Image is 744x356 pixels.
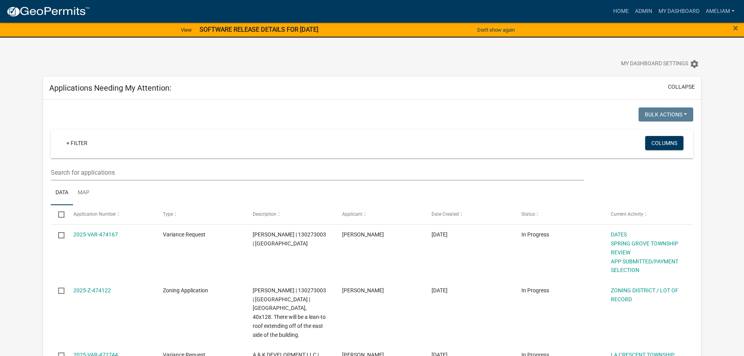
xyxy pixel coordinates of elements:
datatable-header-cell: Applicant [335,205,424,224]
span: Type [163,211,173,217]
datatable-header-cell: Current Activity [603,205,693,224]
span: In Progress [521,231,549,238]
a: APP SUBMITTED/PAYMENT SELECTION [611,258,678,274]
datatable-header-cell: Status [514,205,603,224]
span: Michelle Burt [342,231,384,238]
a: Data [51,181,73,206]
span: Zoning Application [163,287,208,293]
a: View [178,23,195,36]
span: × [733,23,738,34]
button: Columns [645,136,683,150]
button: Bulk Actions [639,107,693,122]
i: settings [690,59,699,69]
a: DATES [611,231,627,238]
span: Variance Request [163,231,205,238]
span: My Dashboard Settings [621,59,688,69]
datatable-header-cell: Application Number [66,205,155,224]
span: In Progress [521,287,549,293]
span: Date Created [432,211,459,217]
strong: SOFTWARE RELEASE DETAILS FOR [DATE] [200,26,318,33]
button: Don't show again [474,23,518,36]
span: 09/05/2025 [432,231,448,238]
datatable-header-cell: Type [155,205,245,224]
span: Description [253,211,277,217]
datatable-header-cell: Date Created [424,205,514,224]
button: Close [733,23,738,33]
span: Michelle Burt [342,287,384,293]
datatable-header-cell: Description [245,205,334,224]
a: 2025-VAR-474167 [73,231,118,238]
a: ZONING DISTRICT / LOT OF RECORD [611,287,678,302]
a: Home [610,4,632,19]
button: collapse [668,83,695,91]
a: SPRING GROVE TOWNSHIP REVIEW [611,240,678,256]
span: Current Activity [611,211,643,217]
a: Admin [632,4,655,19]
button: My Dashboard Settingssettings [615,56,705,72]
span: TROYER, ELI | 130273003 | Spring Grove [253,231,326,247]
span: Status [521,211,535,217]
a: + Filter [60,136,94,150]
a: Map [73,181,94,206]
span: 09/05/2025 [432,287,448,293]
datatable-header-cell: Select [51,205,66,224]
span: Application Number [73,211,116,217]
input: Search for applications [51,165,584,181]
h5: Applications Needing My Attention: [49,83,171,93]
span: TROYER, ELI | 130273003 | Spring Grove | Horse barn, 40x128. There will be a lean-to roof extendi... [253,287,326,338]
a: AmeliaM [703,4,738,19]
a: My Dashboard [655,4,703,19]
a: 2025-Z-474122 [73,287,111,293]
span: Applicant [342,211,362,217]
